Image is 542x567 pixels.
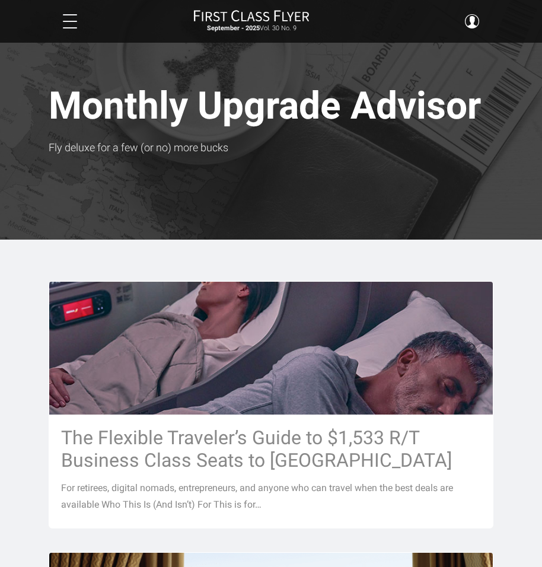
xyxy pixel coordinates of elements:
[49,142,493,154] h3: Fly deluxe for a few (or no) more bucks
[193,9,310,22] img: First Class Flyer
[61,480,481,513] p: For retirees, digital nomads, entrepreneurs, and anyone who can travel when the best deals are av...
[193,9,310,33] a: First Class FlyerSeptember - 2025Vol. 30 No. 9
[49,281,493,528] a: The Flexible Traveler’s Guide to $1,533 R/T Business Class Seats to [GEOGRAPHIC_DATA] For retiree...
[61,426,481,472] h3: The Flexible Traveler’s Guide to $1,533 R/T Business Class Seats to [GEOGRAPHIC_DATA]
[49,85,493,131] h1: Monthly Upgrade Advisor
[193,24,310,33] small: Vol. 30 No. 9
[207,24,260,32] strong: September - 2025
